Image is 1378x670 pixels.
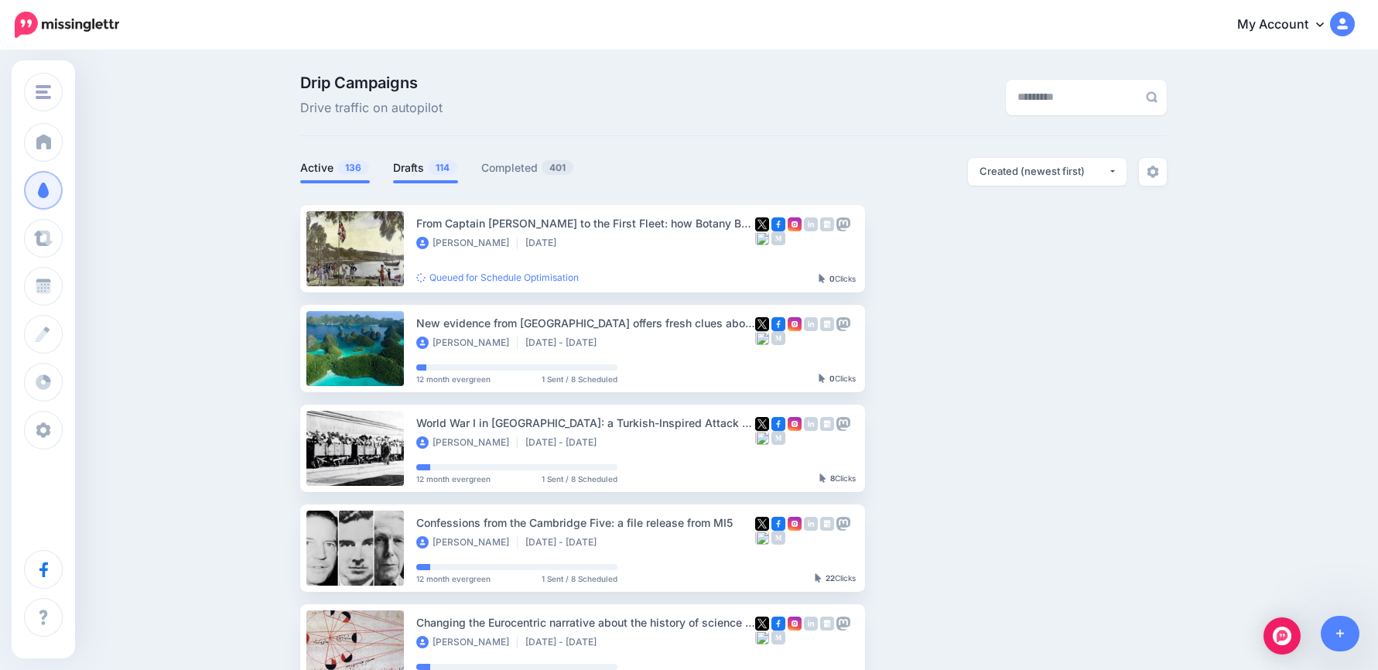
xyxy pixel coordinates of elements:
[416,314,755,332] div: New evidence from [GEOGRAPHIC_DATA] offers fresh clues about how and when humans first moved into...
[542,575,617,583] span: 1 Sent / 8 Scheduled
[36,85,51,99] img: menu.png
[815,573,822,583] img: pointer-grey-darker.png
[771,531,785,545] img: medium-grey-square.png
[755,217,769,231] img: twitter-square.png
[416,536,518,549] li: [PERSON_NAME]
[755,617,769,631] img: twitter-square.png
[836,417,850,431] img: mastodon-grey-square.png
[416,272,579,283] a: Queued for Schedule Optimisation
[416,636,518,648] li: [PERSON_NAME]
[771,517,785,531] img: facebook-square.png
[525,237,564,249] li: [DATE]
[829,374,835,383] b: 0
[481,159,574,177] a: Completed401
[755,317,769,331] img: twitter-square.png
[829,274,835,283] b: 0
[416,575,491,583] span: 12 month evergreen
[820,417,834,431] img: google_business-grey-square.png
[819,474,856,484] div: Clicks
[542,375,617,383] span: 1 Sent / 8 Scheduled
[815,574,856,583] div: Clicks
[820,517,834,531] img: google_business-grey-square.png
[1146,91,1157,103] img: search-grey-6.png
[836,217,850,231] img: mastodon-grey-square.png
[416,337,518,349] li: [PERSON_NAME]
[771,317,785,331] img: facebook-square.png
[819,274,826,283] img: pointer-grey-darker.png
[836,517,850,531] img: mastodon-grey-square.png
[830,473,835,483] b: 8
[393,159,458,177] a: Drafts114
[542,475,617,483] span: 1 Sent / 8 Scheduled
[416,514,755,532] div: Confessions from the Cambridge Five: a file release from MI5
[1147,166,1159,178] img: settings-grey.png
[836,317,850,331] img: mastodon-grey-square.png
[542,160,573,175] span: 401
[525,436,604,449] li: [DATE] - [DATE]
[819,473,826,483] img: pointer-grey-darker.png
[771,217,785,231] img: facebook-square.png
[416,237,518,249] li: [PERSON_NAME]
[755,331,769,345] img: bluesky-square.png
[771,417,785,431] img: facebook-square.png
[755,417,769,431] img: twitter-square.png
[416,414,755,432] div: World War I in [GEOGRAPHIC_DATA]: a Turkish-Inspired Attack on Australia’s Home Soil
[804,517,818,531] img: linkedin-grey-square.png
[968,158,1127,186] button: Created (newest first)
[788,317,802,331] img: instagram-square.png
[416,436,518,449] li: [PERSON_NAME]
[819,374,856,384] div: Clicks
[820,617,834,631] img: google_business-grey-square.png
[836,617,850,631] img: mastodon-grey-square.png
[1263,617,1301,655] div: Open Intercom Messenger
[804,217,818,231] img: linkedin-grey-square.png
[755,631,769,644] img: bluesky-square.png
[300,98,443,118] span: Drive traffic on autopilot
[416,214,755,232] div: From Captain [PERSON_NAME] to the First Fleet: how Botany Bay was chosen over [GEOGRAPHIC_DATA] a...
[755,531,769,545] img: bluesky-square.png
[428,160,457,175] span: 114
[525,536,604,549] li: [DATE] - [DATE]
[416,614,755,631] div: Changing the Eurocentric narrative about the history of science – why multiculturalism matters
[416,375,491,383] span: 12 month evergreen
[804,417,818,431] img: linkedin-grey-square.png
[300,75,443,91] span: Drip Campaigns
[819,374,826,383] img: pointer-grey-darker.png
[755,517,769,531] img: twitter-square.png
[337,160,369,175] span: 136
[416,475,491,483] span: 12 month evergreen
[771,331,785,345] img: medium-grey-square.png
[788,217,802,231] img: instagram-square.png
[826,573,835,583] b: 22
[755,231,769,245] img: bluesky-square.png
[788,417,802,431] img: instagram-square.png
[300,159,370,177] a: Active136
[771,617,785,631] img: facebook-square.png
[788,517,802,531] img: instagram-square.png
[525,337,604,349] li: [DATE] - [DATE]
[771,631,785,644] img: medium-grey-square.png
[804,317,818,331] img: linkedin-grey-square.png
[771,231,785,245] img: medium-grey-square.png
[804,617,818,631] img: linkedin-grey-square.png
[15,12,119,38] img: Missinglettr
[1222,6,1355,44] a: My Account
[525,636,604,648] li: [DATE] - [DATE]
[980,164,1108,179] div: Created (newest first)
[771,431,785,445] img: medium-grey-square.png
[820,317,834,331] img: google_business-grey-square.png
[819,275,856,284] div: Clicks
[788,617,802,631] img: instagram-square.png
[755,431,769,445] img: bluesky-square.png
[820,217,834,231] img: google_business-grey-square.png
